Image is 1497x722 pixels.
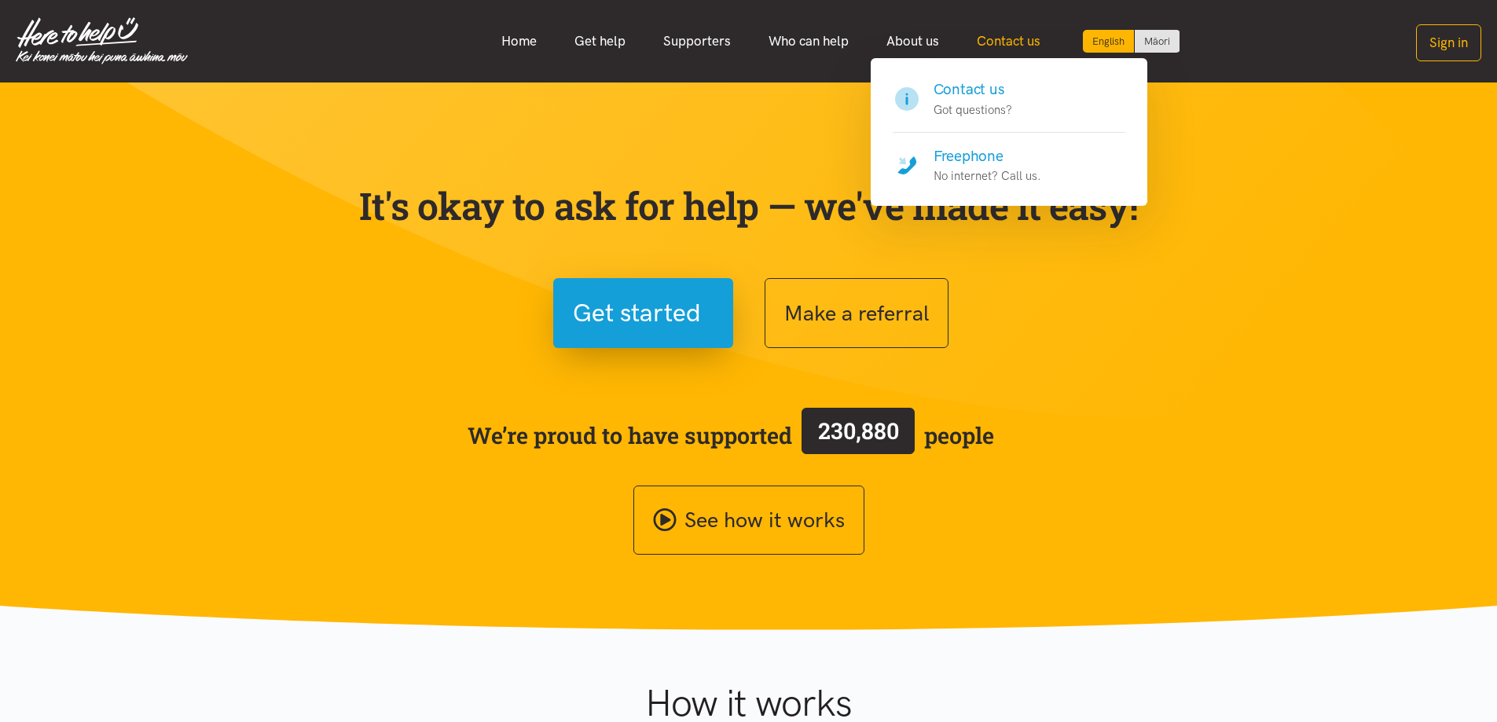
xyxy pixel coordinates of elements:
a: See how it works [633,486,864,555]
a: Contact us Got questions? [893,79,1125,133]
a: Who can help [750,24,868,58]
div: Contact us [871,58,1147,206]
a: 230,880 [792,405,924,466]
button: Make a referral [765,278,948,348]
a: About us [868,24,958,58]
img: Home [16,17,188,64]
a: Get help [556,24,644,58]
span: 230,880 [818,416,899,445]
h4: Contact us [934,79,1012,101]
p: It's okay to ask for help — we've made it easy! [356,183,1142,229]
p: No internet? Call us. [934,167,1041,185]
a: Contact us [958,24,1059,58]
h4: Freephone [934,145,1041,167]
a: Freephone No internet? Call us. [893,133,1125,186]
div: Language toggle [1083,30,1180,53]
div: Current language [1083,30,1135,53]
button: Sign in [1416,24,1481,61]
a: Supporters [644,24,750,58]
a: Switch to Te Reo Māori [1135,30,1180,53]
span: Get started [573,293,701,333]
p: Got questions? [934,101,1012,119]
button: Get started [553,278,733,348]
a: Home [482,24,556,58]
span: We’re proud to have supported people [468,405,994,466]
